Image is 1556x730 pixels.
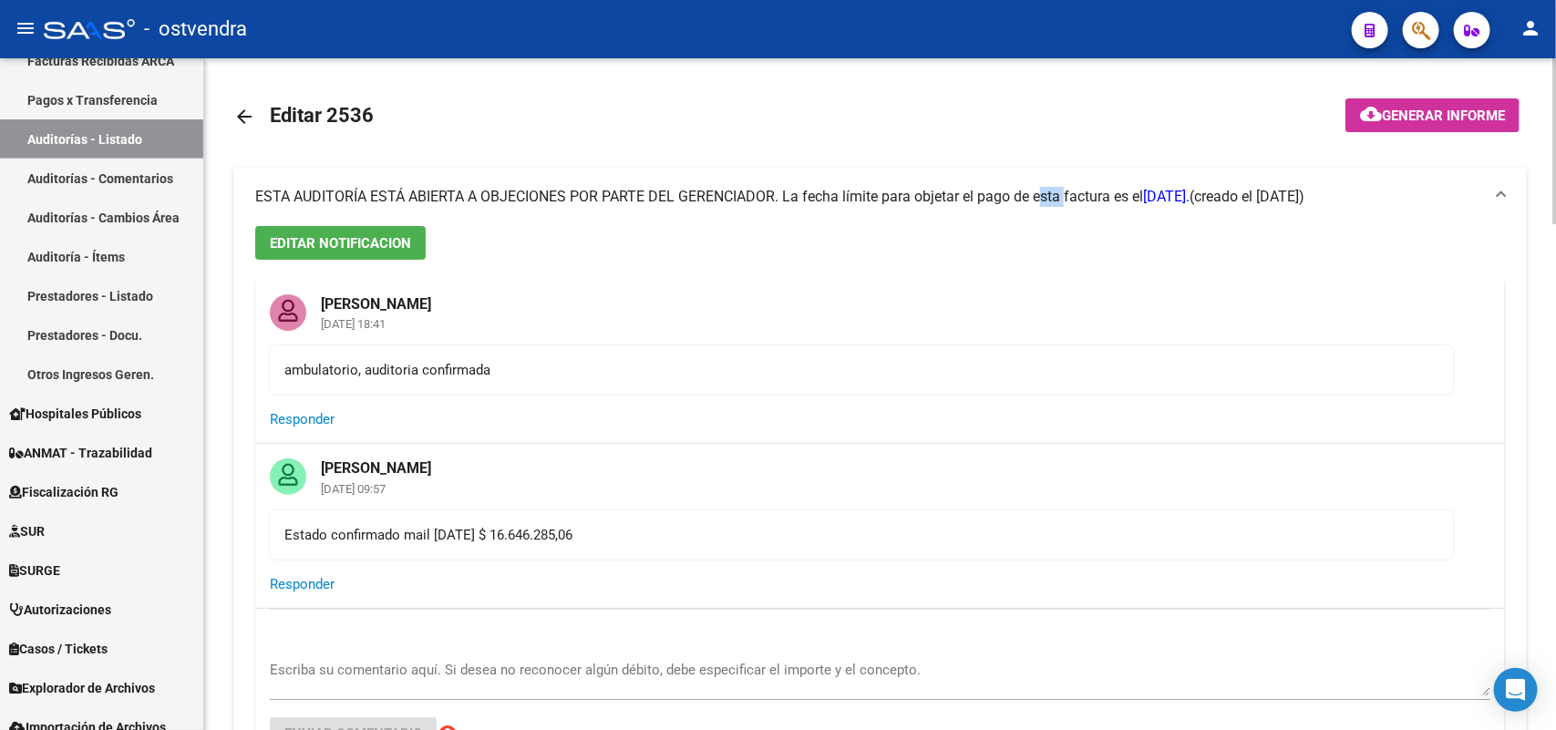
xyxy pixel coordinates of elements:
span: Autorizaciones [9,600,111,620]
mat-icon: person [1520,17,1541,39]
span: Responder [270,411,335,427]
button: EDITAR NOTIFICACION [255,226,426,260]
span: - ostvendra [144,9,247,49]
mat-card-subtitle: [DATE] 09:57 [306,483,446,495]
mat-icon: cloud_download [1360,103,1382,125]
span: EDITAR NOTIFICACION [270,235,411,252]
mat-icon: arrow_back [233,106,255,128]
span: SURGE [9,560,60,581]
span: Editar 2536 [270,104,374,127]
div: Open Intercom Messenger [1494,668,1538,712]
span: Hospitales Públicos [9,404,141,424]
span: (creado el [DATE]) [1190,187,1304,207]
span: SUR [9,521,45,541]
span: ANMAT - Trazabilidad [9,443,152,463]
div: ambulatorio, auditoria confirmada [284,360,1439,380]
mat-card-title: [PERSON_NAME] [306,444,446,478]
button: Generar informe [1345,98,1520,132]
mat-expansion-panel-header: ESTA AUDITORÍA ESTÁ ABIERTA A OBJECIONES POR PARTE DEL GERENCIADOR. La fecha límite para objetar ... [233,168,1527,226]
mat-card-title: [PERSON_NAME] [306,280,446,314]
span: Generar informe [1382,108,1505,124]
span: Responder [270,576,335,592]
span: ESTA AUDITORÍA ESTÁ ABIERTA A OBJECIONES POR PARTE DEL GERENCIADOR. La fecha límite para objetar ... [255,188,1190,205]
div: Estado confirmado mail [DATE] $ 16.646.285,06 [284,525,1439,545]
span: Fiscalización RG [9,482,119,502]
span: Explorador de Archivos [9,678,155,698]
span: [DATE]. [1143,188,1190,205]
span: Casos / Tickets [9,639,108,659]
mat-icon: menu [15,17,36,39]
button: Responder [270,568,335,601]
mat-card-subtitle: [DATE] 18:41 [306,318,446,330]
button: Responder [270,403,335,436]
